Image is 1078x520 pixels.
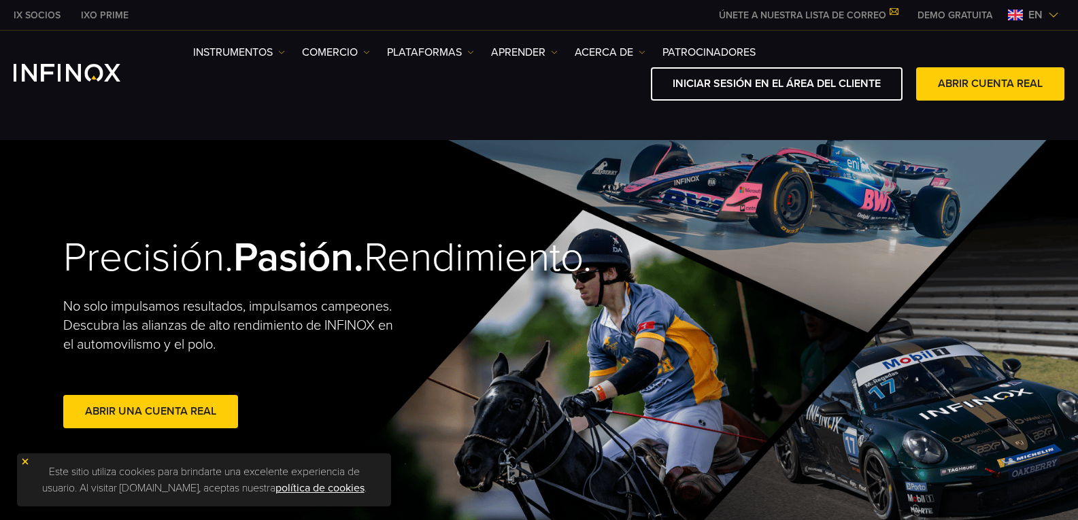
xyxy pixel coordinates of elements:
[42,465,360,495] font: Este sitio utiliza cookies para brindarte una excelente experiencia de usuario. Al visitar [DOMAI...
[3,8,71,22] a: INFINOX
[575,44,645,60] a: ACERCA DE
[387,44,474,60] a: PLATAFORMAS
[491,46,545,59] font: Aprender
[85,404,216,418] font: Abrir una cuenta real
[63,298,393,353] font: No solo impulsamos resultados, impulsamos campeones. Descubra las alianzas de alto rendimiento de...
[575,46,633,59] font: ACERCA DE
[365,481,367,495] font: .
[651,67,903,101] a: INICIAR SESIÓN EN EL ÁREA DEL CLIENTE
[662,44,756,60] a: PATROCINADORES
[193,44,285,60] a: Instrumentos
[916,67,1064,101] a: ABRIR CUENTA REAL
[364,233,592,282] font: Rendimiento.
[275,481,365,495] a: política de cookies
[63,233,233,282] font: Precisión.
[71,8,139,22] a: INFINOX
[193,46,273,59] font: Instrumentos
[387,46,462,59] font: PLATAFORMAS
[233,233,364,282] font: Pasión.
[14,10,61,21] font: IX SOCIOS
[907,8,1003,22] a: MENÚ INFINOX
[673,77,881,90] font: INICIAR SESIÓN EN EL ÁREA DEL CLIENTE
[1028,8,1043,22] font: en
[81,10,129,21] font: IXO PRIME
[302,46,358,59] font: COMERCIO
[719,10,886,21] font: ÚNETE A NUESTRA LISTA DE CORREO
[938,77,1043,90] font: ABRIR CUENTA REAL
[917,10,992,21] font: DEMO GRATUITA
[302,44,370,60] a: COMERCIO
[709,10,907,21] a: ÚNETE A NUESTRA LISTA DE CORREO
[63,395,238,428] a: Abrir una cuenta real
[14,64,152,82] a: Logotipo de INFINOX
[491,44,558,60] a: Aprender
[20,457,30,466] img: icono de cierre amarillo
[662,46,756,59] font: PATROCINADORES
